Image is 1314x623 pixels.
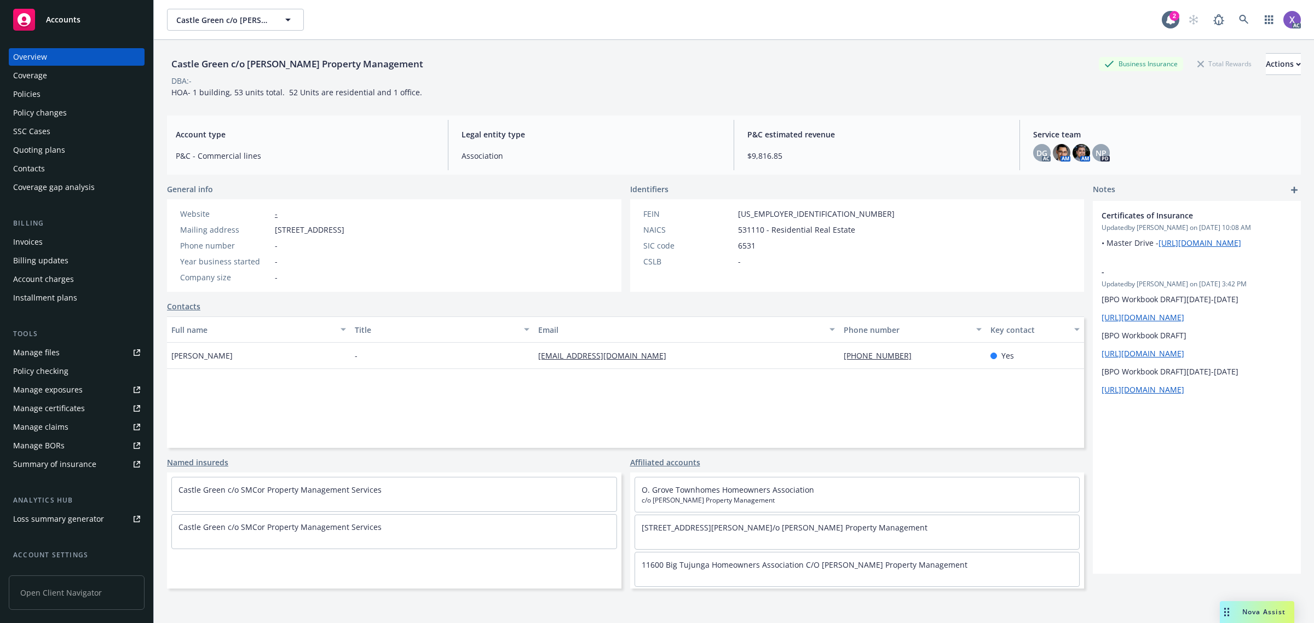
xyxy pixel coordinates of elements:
div: Tools [9,328,145,339]
img: photo [1053,144,1070,161]
div: FEIN [643,208,734,220]
a: SSC Cases [9,123,145,140]
div: Summary of insurance [13,455,96,473]
div: Quoting plans [13,141,65,159]
span: - [738,256,741,267]
div: Account charges [13,270,74,288]
span: Castle Green c/o [PERSON_NAME] Property Management [176,14,271,26]
div: Email [538,324,823,336]
div: Policy changes [13,104,67,122]
span: $9,816.85 [747,150,1006,161]
a: Invoices [9,233,145,251]
a: [PHONE_NUMBER] [844,350,920,361]
a: Coverage [9,67,145,84]
a: add [1288,183,1301,197]
div: Billing [9,218,145,229]
span: - [1102,266,1264,278]
div: Invoices [13,233,43,251]
div: Castle Green c/o [PERSON_NAME] Property Management [167,57,428,71]
div: Coverage [13,67,47,84]
span: [PERSON_NAME] [171,350,233,361]
div: Overview [13,48,47,66]
a: Coverage gap analysis [9,178,145,196]
div: NAICS [643,224,734,235]
a: [URL][DOMAIN_NAME] [1102,348,1184,359]
img: photo [1283,11,1301,28]
div: Phone number [180,240,270,251]
a: Manage BORs [9,437,145,454]
div: Company size [180,272,270,283]
span: Updated by [PERSON_NAME] on [DATE] 3:42 PM [1102,279,1292,289]
div: Business Insurance [1099,57,1183,71]
a: Castle Green c/o SMCor Property Management Services [178,484,382,495]
span: DG [1036,147,1047,159]
div: Billing updates [13,252,68,269]
div: Manage certificates [13,400,85,417]
div: Mailing address [180,224,270,235]
div: Account settings [9,550,145,561]
span: Account type [176,129,435,140]
span: - [275,272,278,283]
a: Castle Green c/o SMCor Property Management Services [178,522,382,532]
img: photo [1073,144,1090,161]
span: HOA- 1 building, 53 units total. 52 Units are residential and 1 office. [171,87,422,97]
button: Title [350,316,534,343]
a: Contacts [9,160,145,177]
div: Title [355,324,517,336]
span: P&C - Commercial lines [176,150,435,161]
span: Nova Assist [1242,607,1286,616]
span: [US_EMPLOYER_IDENTIFICATION_NUMBER] [738,208,895,220]
a: Switch app [1258,9,1280,31]
span: Service team [1033,129,1292,140]
span: - [275,240,278,251]
div: Manage files [13,344,60,361]
div: Drag to move [1220,601,1234,623]
span: Association [462,150,721,161]
a: Quoting plans [9,141,145,159]
span: [STREET_ADDRESS] [275,224,344,235]
button: Nova Assist [1220,601,1294,623]
div: Year business started [180,256,270,267]
div: Policies [13,85,41,103]
div: Website [180,208,270,220]
span: Open Client Navigator [9,575,145,610]
span: Yes [1001,350,1014,361]
div: DBA: - [171,75,192,86]
div: Coverage gap analysis [13,178,95,196]
p: [BPO Workbook DRAFT][DATE]-[DATE] [1102,293,1292,305]
a: Named insureds [167,457,228,468]
div: Contacts [13,160,45,177]
span: Manage exposures [9,381,145,399]
div: Service team [13,565,60,582]
span: General info [167,183,213,195]
div: Phone number [844,324,970,336]
div: Key contact [990,324,1068,336]
div: Installment plans [13,289,77,307]
div: SIC code [643,240,734,251]
div: CSLB [643,256,734,267]
a: Installment plans [9,289,145,307]
a: Summary of insurance [9,455,145,473]
span: • Master Drive - [1102,238,1241,248]
div: SSC Cases [13,123,50,140]
a: Manage files [9,344,145,361]
span: P&C estimated revenue [747,129,1006,140]
div: Loss summary generator [13,510,104,528]
div: Manage BORs [13,437,65,454]
a: [URL][DOMAIN_NAME] [1102,312,1184,322]
a: [STREET_ADDRESS][PERSON_NAME]/o [PERSON_NAME] Property Management [642,522,927,533]
a: O. Grove Townhomes Homeowners Association [642,484,814,495]
button: Actions [1266,53,1301,75]
button: Full name [167,316,350,343]
button: Phone number [839,316,986,343]
span: Certificates of Insurance [1102,210,1264,221]
button: Email [534,316,839,343]
a: Manage certificates [9,400,145,417]
span: 531110 - Residential Real Estate [738,224,855,235]
p: [BPO Workbook DRAFT] [1102,330,1292,341]
span: - [275,256,278,267]
div: Certificates of InsuranceUpdatedby [PERSON_NAME] on [DATE] 10:08 AM• Master Drive -[URL][DOMAIN_N... [1093,201,1301,257]
a: Accounts [9,4,145,35]
div: Analytics hub [9,495,145,506]
a: Loss summary generator [9,510,145,528]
